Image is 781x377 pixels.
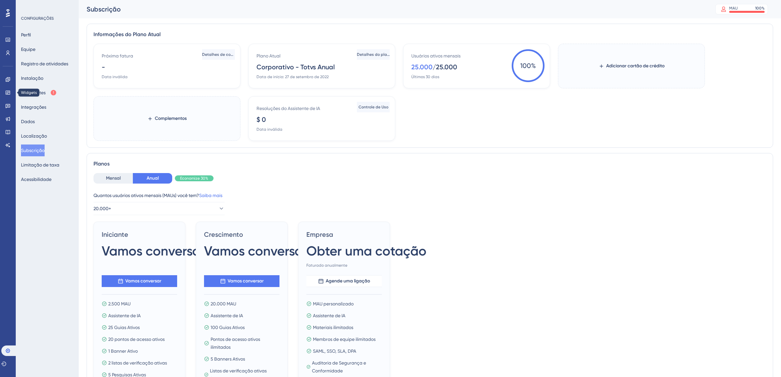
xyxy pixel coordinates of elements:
font: Últimos 30 dias [411,75,439,79]
font: Recipientes [21,90,46,95]
font: Faturado anualmente [306,263,347,268]
font: Vamos conversar [204,243,307,259]
button: Vamos conversar [204,275,279,287]
font: 20.000 MAU [211,301,236,306]
button: Detalhes do plano [357,49,390,60]
button: Vamos conversar [102,275,177,287]
font: % [531,62,536,70]
font: 20.000+ [93,206,111,211]
font: % [762,6,765,11]
font: Informações do Plano Atual [93,31,161,37]
font: SAML, SSO, SLA, DPA [313,348,356,354]
font: Membros de equipe ilimitados [313,337,376,342]
button: Complementos [147,113,187,124]
a: Saiba mais [199,193,222,198]
font: Data inválida [102,75,128,79]
font: 1 Banner Ativo [108,348,138,354]
font: Dados [21,119,35,124]
font: Assistente de IA [211,313,243,318]
font: Agende uma ligação [326,278,370,284]
button: Detalhes de cobrança [202,49,235,60]
font: / [433,63,436,71]
font: Auditoria de Segurança e Conformidade [312,360,366,373]
font: Subscrição [87,5,121,13]
button: Subscrição [21,144,45,156]
font: 100 [520,62,531,70]
button: Mensal [93,173,133,184]
font: Acessibilidade [21,177,51,182]
font: Quantos usuários ativos mensais (MAUs) você tem? [93,193,199,198]
font: 2.500 MAU [108,301,131,306]
font: 5 Banners Ativos [211,356,245,362]
font: Vamos conversar [125,278,161,284]
font: Economize 30% [180,176,208,181]
button: Acessibilidade [21,173,51,185]
font: Vamos conversar [228,278,264,284]
font: Próxima fatura [102,53,133,58]
button: Controle de Uso [357,102,390,112]
button: Integrações [21,101,46,113]
font: Planos [93,161,110,167]
font: 25.000 [411,63,433,71]
button: Agende uma ligação [306,275,382,287]
font: Iniciante [102,231,128,238]
button: Dados [21,116,35,127]
font: Mensal [106,175,121,181]
font: Pontos de acesso ativos ilimitados [211,337,260,350]
button: Limitação de taxa [21,159,59,171]
font: MAU [729,6,738,11]
font: 100 Guias Ativos [211,325,245,330]
font: CONFIGURAÇÕES [21,16,54,21]
font: Anual [147,175,159,181]
font: 100 [755,6,762,11]
font: 25.000 [436,63,457,71]
font: 25 Guias Ativos [108,325,140,330]
font: Data de início: 27 de setembro de 2022 [257,75,329,79]
font: 2 listas de verificação ativas [108,360,167,366]
font: Materiais ilimitados [313,325,353,330]
font: Crescimento [204,231,243,238]
font: - [102,63,105,71]
font: Plano Atual [257,53,280,58]
font: Usuários ativos mensais [411,53,461,58]
font: MAU personalizado [313,301,354,306]
button: Registro de atividades [21,58,68,70]
font: Complementos [155,116,187,121]
button: Instalação [21,72,43,84]
font: $ 0 [257,116,266,123]
font: Controle de Uso [359,105,388,109]
font: Adicionar cartão de crédito [606,63,665,69]
font: Assistente de IA [313,313,345,318]
font: Corporativo - Totvs Anual [257,63,335,71]
font: Integrações [21,104,46,110]
font: Registro de atividades [21,61,68,66]
font: Limitação de taxa [21,162,59,167]
button: Perfil [21,29,31,41]
button: Localização [21,130,47,142]
font: Vamos conversar [102,243,205,259]
font: Resoluções do Assistente de IA [257,106,320,111]
font: Empresa [306,231,333,238]
button: Equipe [21,43,35,55]
iframe: UserGuiding AI Assistant Launcher [753,351,773,371]
button: Recipientes [21,87,57,99]
font: 20 pontos de acesso ativos [108,337,165,342]
font: Perfil [21,32,31,37]
font: Obter uma cotação [306,243,426,259]
font: Instalação [21,76,43,81]
button: Anual [133,173,172,184]
font: Equipe [21,47,35,52]
font: Localização [21,133,47,139]
font: Assistente de IA [108,313,141,318]
font: Detalhes de cobrança [202,52,244,57]
font: Data inválida [257,127,282,132]
button: 20.000+ [93,202,225,215]
button: Adicionar cartão de crédito [599,60,665,72]
font: Subscrição [21,148,45,153]
font: Detalhes do plano [357,52,392,57]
